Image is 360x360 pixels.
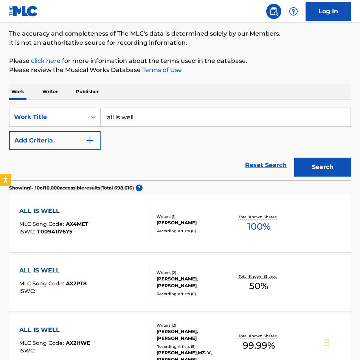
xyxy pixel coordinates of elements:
span: MLC Song Code : [19,221,66,227]
div: Help [286,4,301,19]
span: MLC Song Code : [19,280,66,287]
span: AX4MET [66,221,88,227]
img: MLC Logo [9,6,38,17]
span: AX2PT8 [66,280,87,287]
span: 50 % [249,279,268,293]
iframe: Chat Widget [322,324,360,360]
div: ALL IS WELL [19,207,88,216]
img: 9d2ae6d4665cec9f34b9.svg [85,136,95,145]
p: The accuracy and completeness of The MLC's data is determined solely by our Members. [9,29,351,38]
div: ALL IS WELL [19,266,87,275]
p: Total Known Shares: [239,274,279,279]
p: Total Known Shares: [239,214,279,220]
p: Work [9,84,26,100]
div: Work Title [14,113,82,122]
a: Terms of Use [141,66,182,74]
a: Reset Search [241,157,290,174]
div: [PERSON_NAME], [PERSON_NAME] [157,275,231,289]
div: Recording Artists ( 5 ) [157,344,231,349]
p: Please for more information about the terms used in the database. [9,56,351,66]
span: 99.99 % [243,339,275,352]
span: ISWC : [19,288,37,294]
p: Please review the Musical Works Database [9,66,351,75]
p: Showing 1 - 10 of 10,000 accessible results (Total 698,616 ) [9,185,134,191]
span: AX2HWE [66,340,90,346]
p: It is not an authoritative source for recording information. [9,38,351,47]
div: Writers ( 2 ) [157,270,231,275]
form: Search Form [9,108,351,180]
div: ALL IS WELL [19,326,90,335]
div: Writers ( 2 ) [157,322,231,328]
span: ISWC : [19,228,37,235]
a: ALL IS WELLMLC Song Code:AX2PT8ISWC:Writers (2)[PERSON_NAME], [PERSON_NAME]Recording Artists (0)T... [9,255,351,311]
div: Writers ( 1 ) [157,214,231,219]
span: 100 % [247,220,270,233]
img: search [269,7,278,16]
a: Public Search [266,4,281,19]
div: [PERSON_NAME], [PERSON_NAME] [157,328,231,342]
span: ISWC : [19,347,37,354]
button: Add Criteria [9,131,101,150]
div: Recording Artists ( 0 ) [157,291,231,297]
a: ALL IS WELLMLC Song Code:AX4METISWC:T0094117675Writers (1)[PERSON_NAME]Recording Artists (0)Total... [9,195,351,252]
a: Log In [306,2,351,21]
button: Search [294,158,351,177]
img: help [289,7,298,16]
div: Drag [324,331,329,354]
span: T0094117675 [37,228,72,235]
p: Publisher [74,84,101,100]
a: click here [31,57,61,64]
div: Recording Artists ( 0 ) [157,228,231,234]
div: [PERSON_NAME] [157,219,231,226]
p: Writer [40,84,60,100]
span: ? [136,185,143,191]
span: MLC Song Code : [19,340,66,346]
p: Total Known Shares: [239,333,279,339]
